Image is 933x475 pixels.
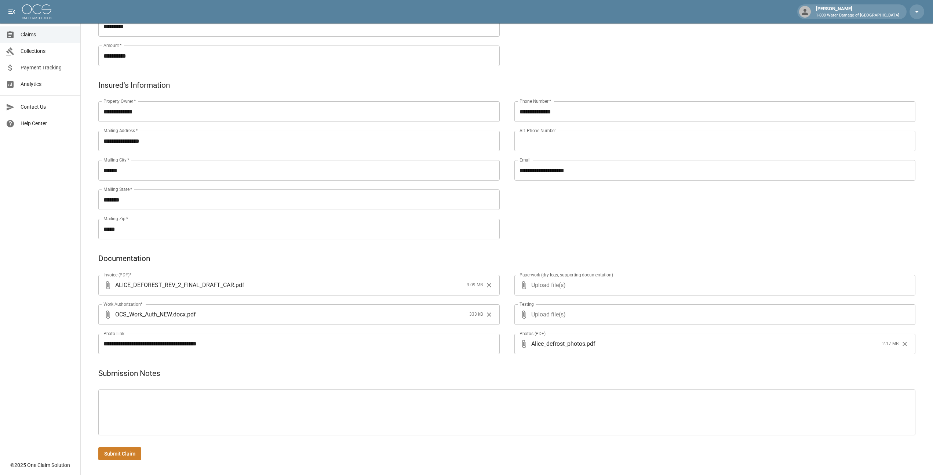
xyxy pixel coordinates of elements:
label: Mailing Zip [103,215,128,222]
button: Clear [484,280,495,291]
label: Mailing City [103,157,130,163]
span: Contact Us [21,103,74,111]
span: Alice_defrost_photos [531,340,585,348]
p: 1-800 Water Damage of [GEOGRAPHIC_DATA] [816,12,899,19]
label: Paperwork (dry logs, supporting documentation) [520,272,613,278]
span: Claims [21,31,74,39]
label: Property Owner [103,98,136,104]
label: Testing [520,301,534,307]
span: 2.17 MB [882,340,899,348]
label: Mailing Address [103,127,138,134]
span: Help Center [21,120,74,127]
img: ocs-logo-white-transparent.png [22,4,51,19]
span: Payment Tracking [21,64,74,72]
button: Submit Claim [98,447,141,461]
button: open drawer [4,4,19,19]
label: Invoice (PDF)* [103,272,132,278]
label: Phone Number [520,98,551,104]
span: 333 kB [469,311,483,318]
span: Upload file(s) [531,275,896,295]
button: Clear [899,338,910,349]
div: [PERSON_NAME] [813,5,902,18]
label: Alt. Phone Number [520,127,556,134]
span: Upload file(s) [531,304,896,325]
span: OCS_Work_Auth_NEW.docx [115,310,186,319]
span: Collections [21,47,74,55]
span: . pdf [585,340,595,348]
label: Photo Link [103,330,124,337]
div: © 2025 One Claim Solution [10,461,70,469]
label: Work Authorization* [103,301,143,307]
label: Email [520,157,531,163]
span: Analytics [21,80,74,88]
label: Amount [103,42,122,48]
label: Photos (PDF) [520,330,546,337]
span: ALICE_DEFOREST_REV_2_FINAL_DRAFT_CAR [115,281,234,289]
label: Mailing State [103,186,132,192]
span: . pdf [186,310,196,319]
span: . pdf [234,281,244,289]
button: Clear [484,309,495,320]
span: 3.09 MB [467,282,483,289]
